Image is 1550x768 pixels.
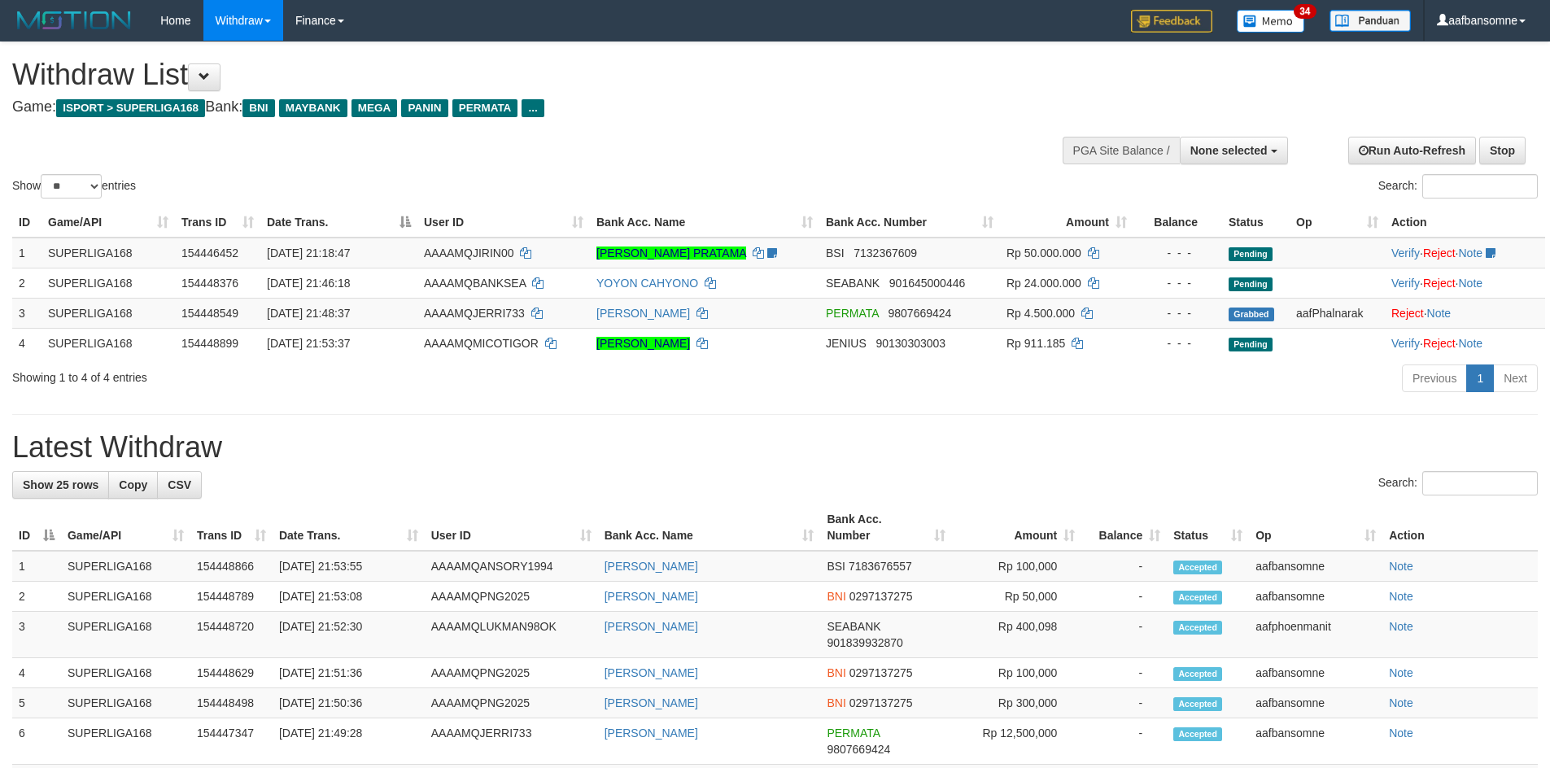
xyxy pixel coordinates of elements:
[452,99,518,117] span: PERMATA
[596,307,690,320] a: [PERSON_NAME]
[1378,174,1538,199] label: Search:
[1006,277,1081,290] span: Rp 24.000.000
[605,696,698,709] a: [PERSON_NAME]
[1229,277,1273,291] span: Pending
[1290,207,1385,238] th: Op: activate to sort column ascending
[12,688,61,718] td: 5
[875,337,945,350] span: Copy 90130303003 to clipboard
[1190,144,1268,157] span: None selected
[1000,207,1133,238] th: Amount: activate to sort column ascending
[952,551,1081,582] td: Rp 100,000
[425,551,598,582] td: AAAAMQANSORY1994
[1385,268,1545,298] td: · ·
[522,99,544,117] span: ...
[827,666,845,679] span: BNI
[1294,4,1316,19] span: 34
[1422,174,1538,199] input: Search:
[425,688,598,718] td: AAAAMQPNG2025
[401,99,448,117] span: PANIN
[273,718,425,765] td: [DATE] 21:49:28
[854,247,917,260] span: Copy 7132367609 to clipboard
[1385,207,1545,238] th: Action
[1249,658,1382,688] td: aafbansomne
[605,590,698,603] a: [PERSON_NAME]
[1081,688,1167,718] td: -
[242,99,274,117] span: BNI
[1385,298,1545,328] td: ·
[1389,620,1413,633] a: Note
[952,582,1081,612] td: Rp 50,000
[260,207,417,238] th: Date Trans.: activate to sort column descending
[1081,658,1167,688] td: -
[1385,238,1545,268] td: · ·
[596,277,698,290] a: YOYON CAHYONO
[12,718,61,765] td: 6
[1180,137,1288,164] button: None selected
[108,471,158,499] a: Copy
[605,620,698,633] a: [PERSON_NAME]
[12,504,61,551] th: ID: activate to sort column descending
[175,207,260,238] th: Trans ID: activate to sort column ascending
[425,658,598,688] td: AAAAMQPNG2025
[12,658,61,688] td: 4
[56,99,205,117] span: ISPORT > SUPERLIGA168
[889,307,952,320] span: Copy 9807669424 to clipboard
[605,727,698,740] a: [PERSON_NAME]
[61,718,190,765] td: SUPERLIGA168
[1423,247,1456,260] a: Reject
[190,718,273,765] td: 154447347
[273,582,425,612] td: [DATE] 21:53:08
[849,560,912,573] span: Copy 7183676557 to clipboard
[41,207,175,238] th: Game/API: activate to sort column ascending
[12,551,61,582] td: 1
[119,478,147,491] span: Copy
[61,658,190,688] td: SUPERLIGA168
[1173,667,1222,681] span: Accepted
[1458,337,1482,350] a: Note
[12,298,41,328] td: 3
[1389,696,1413,709] a: Note
[1133,207,1222,238] th: Balance
[1006,307,1075,320] span: Rp 4.500.000
[1348,137,1476,164] a: Run Auto-Refresh
[181,247,238,260] span: 154446452
[1458,247,1482,260] a: Note
[23,478,98,491] span: Show 25 rows
[41,238,175,268] td: SUPERLIGA168
[424,277,526,290] span: AAAAMQBANKSEA
[1385,328,1545,358] td: · ·
[1081,612,1167,658] td: -
[61,688,190,718] td: SUPERLIGA168
[168,478,191,491] span: CSV
[1249,612,1382,658] td: aafphoenmanit
[605,666,698,679] a: [PERSON_NAME]
[820,504,952,551] th: Bank Acc. Number: activate to sort column ascending
[827,590,845,603] span: BNI
[952,612,1081,658] td: Rp 400,098
[61,551,190,582] td: SUPERLIGA168
[827,620,880,633] span: SEABANK
[190,551,273,582] td: 154448866
[1173,697,1222,711] span: Accepted
[1006,247,1081,260] span: Rp 50.000.000
[1249,504,1382,551] th: Op: activate to sort column ascending
[1330,10,1411,32] img: panduan.png
[952,658,1081,688] td: Rp 100,000
[279,99,347,117] span: MAYBANK
[425,612,598,658] td: AAAAMQLUKMAN98OK
[590,207,819,238] th: Bank Acc. Name: activate to sort column ascending
[190,658,273,688] td: 154448629
[1140,305,1216,321] div: - - -
[1389,666,1413,679] a: Note
[12,59,1017,91] h1: Withdraw List
[849,590,913,603] span: Copy 0297137275 to clipboard
[267,337,350,350] span: [DATE] 21:53:37
[1222,207,1290,238] th: Status
[1423,277,1456,290] a: Reject
[1391,307,1424,320] a: Reject
[1249,688,1382,718] td: aafbansomne
[424,307,525,320] span: AAAAMQJERRI733
[1140,245,1216,261] div: - - -
[12,363,634,386] div: Showing 1 to 4 of 4 entries
[1427,307,1452,320] a: Note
